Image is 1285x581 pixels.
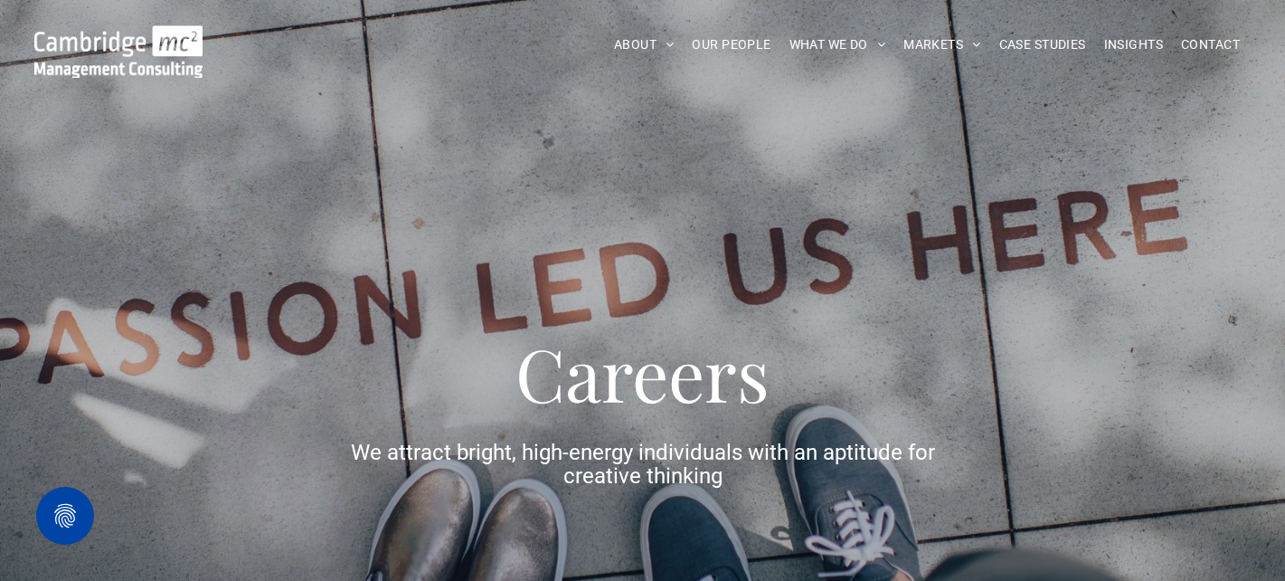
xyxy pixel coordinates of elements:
a: WHAT WE DO [780,31,895,59]
img: Go to Homepage [34,25,203,78]
span: We attract bright, high-energy individuals with an aptitude for creative thinking [351,440,935,489]
a: Your Business Transformed | Cambridge Management Consulting [34,28,203,47]
a: CASE STUDIES [990,31,1095,59]
a: ABOUT [605,31,684,59]
a: CONTACT [1172,31,1249,59]
a: INSIGHTS [1095,31,1172,59]
span: Careers [515,324,770,421]
a: OUR PEOPLE [683,31,780,59]
a: MARKETS [894,31,989,59]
